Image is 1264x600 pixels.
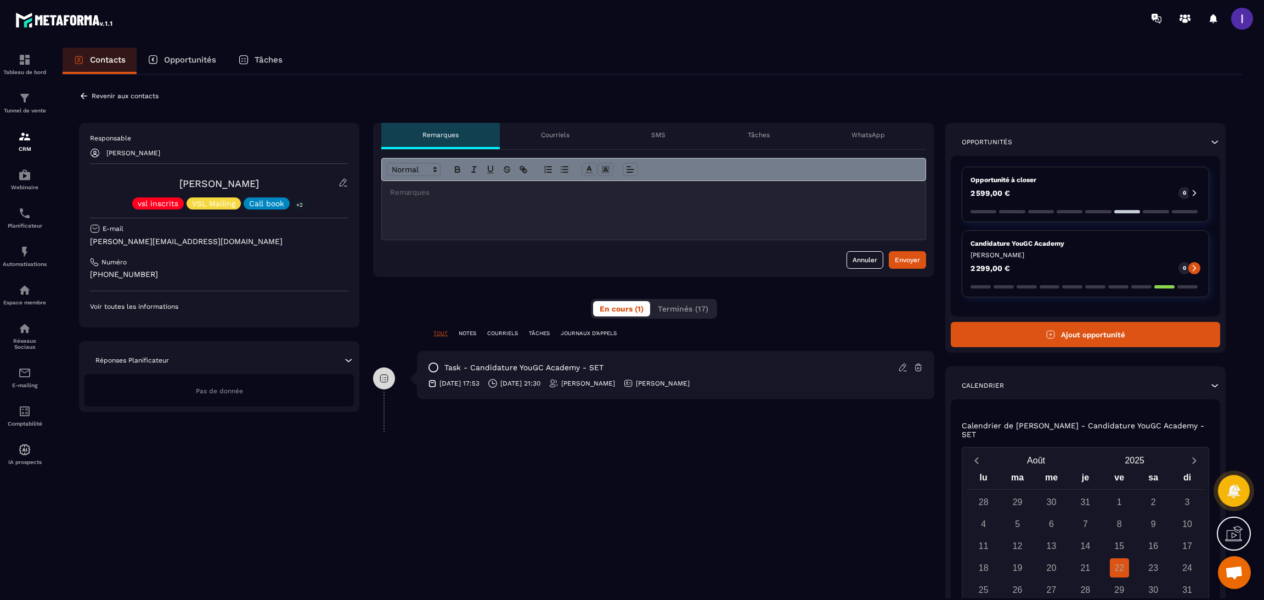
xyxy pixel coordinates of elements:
img: email [18,366,31,380]
p: IA prospects [3,459,47,465]
div: di [1170,470,1204,489]
p: 2 599,00 € [970,189,1010,197]
p: Contacts [90,55,126,65]
div: 16 [1144,536,1163,556]
span: Pas de donnée [196,387,243,395]
img: formation [18,130,31,143]
a: automationsautomationsAutomatisations [3,237,47,275]
div: me [1035,470,1069,489]
p: Courriels [541,131,569,139]
button: Terminés (17) [651,301,715,316]
p: Call book [249,200,284,207]
a: Contacts [63,48,137,74]
div: 24 [1178,558,1197,578]
p: Remarques [422,131,459,139]
div: Calendar wrapper [967,470,1204,599]
p: CRM [3,146,47,152]
p: COURRIELS [487,330,518,337]
a: formationformationCRM [3,122,47,160]
p: 2 299,00 € [970,264,1010,272]
div: 26 [1008,580,1027,599]
div: 30 [1042,493,1061,512]
img: automations [18,284,31,297]
div: 3 [1178,493,1197,512]
p: [PERSON_NAME] [561,379,615,388]
p: Opportunité à closer [970,176,1200,184]
p: Réseaux Sociaux [3,338,47,350]
button: Annuler [847,251,883,269]
div: 17 [1178,536,1197,556]
p: TOUT [433,330,448,337]
img: logo [15,10,114,30]
button: Open years overlay [1085,451,1184,470]
p: Réponses Planificateur [95,356,169,365]
img: automations [18,443,31,456]
img: automations [18,168,31,182]
p: [PERSON_NAME][EMAIL_ADDRESS][DOMAIN_NAME] [90,236,348,247]
div: 7 [1076,514,1095,534]
div: 1 [1110,493,1129,512]
p: Opportunités [962,138,1012,146]
p: Revenir aux contacts [92,92,159,100]
div: 20 [1042,558,1061,578]
div: 21 [1076,558,1095,578]
p: Numéro [101,258,127,267]
div: ve [1102,470,1136,489]
div: 14 [1076,536,1095,556]
button: Next month [1184,453,1204,468]
div: 22 [1110,558,1129,578]
a: emailemailE-mailing [3,358,47,397]
div: 10 [1178,514,1197,534]
div: je [1068,470,1102,489]
div: 25 [974,580,993,599]
button: Envoyer [889,251,926,269]
p: Tunnel de vente [3,107,47,114]
p: VSL Mailing [192,200,235,207]
div: 31 [1178,580,1197,599]
p: Voir toutes les informations [90,302,348,311]
div: 18 [974,558,993,578]
div: 6 [1042,514,1061,534]
div: 13 [1042,536,1061,556]
div: 30 [1144,580,1163,599]
p: +2 [292,199,307,211]
p: Planificateur [3,223,47,229]
a: [PERSON_NAME] [179,178,259,189]
button: Open months overlay [987,451,1086,470]
a: automationsautomationsWebinaire [3,160,47,199]
button: Ajout opportunité [951,322,1220,347]
div: 15 [1110,536,1129,556]
div: 2 [1144,493,1163,512]
a: automationsautomationsEspace membre [3,275,47,314]
p: Candidature YouGC Academy [970,239,1200,248]
div: 29 [1008,493,1027,512]
div: 27 [1042,580,1061,599]
button: Previous month [967,453,987,468]
div: 28 [1076,580,1095,599]
p: 0 [1183,189,1186,197]
span: Terminés (17) [658,304,708,313]
a: formationformationTunnel de vente [3,83,47,122]
p: E-mail [103,224,123,233]
div: 23 [1144,558,1163,578]
div: 8 [1110,514,1129,534]
div: Envoyer [895,254,920,265]
img: formation [18,92,31,105]
p: SMS [651,131,665,139]
p: TÂCHES [529,330,550,337]
p: Responsable [90,134,348,143]
a: Ouvrir le chat [1218,556,1251,589]
p: Opportunités [164,55,216,65]
div: ma [1001,470,1035,489]
p: [PERSON_NAME] [106,149,160,157]
div: sa [1136,470,1170,489]
a: Tâches [227,48,294,74]
p: Automatisations [3,261,47,267]
a: accountantaccountantComptabilité [3,397,47,435]
p: [PERSON_NAME] [970,251,1200,259]
p: E-mailing [3,382,47,388]
p: Espace membre [3,299,47,305]
div: 19 [1008,558,1027,578]
div: 31 [1076,493,1095,512]
span: En cours (1) [600,304,644,313]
